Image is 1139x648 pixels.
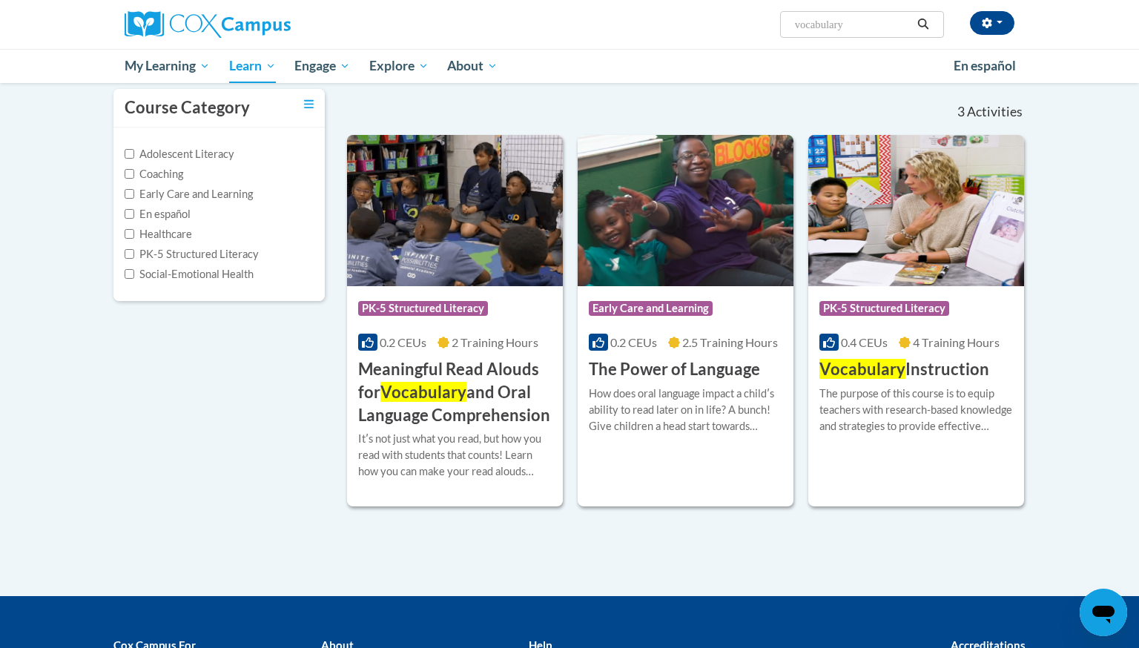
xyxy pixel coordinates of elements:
[1080,589,1127,636] iframe: Button to launch messaging window
[125,249,134,259] input: Checkbox for Options
[285,49,360,83] a: Engage
[125,11,406,38] a: Cox Campus
[358,431,552,480] div: Itʹs not just what you read, but how you read with students that counts! Learn how you can make y...
[125,189,134,199] input: Checkbox for Options
[793,16,912,33] input: Search Courses
[347,135,563,506] a: Course LogoPK-5 Structured Literacy0.2 CEUs2 Training Hours Meaningful Read Alouds forVocabularya...
[954,58,1016,73] span: En español
[347,135,563,286] img: Course Logo
[912,16,934,33] button: Search
[125,246,259,262] label: PK-5 Structured Literacy
[125,186,253,202] label: Early Care and Learning
[589,358,760,381] h3: The Power of Language
[957,104,965,120] span: 3
[819,301,949,316] span: PK-5 Structured Literacy
[125,169,134,179] input: Checkbox for Options
[578,135,793,286] img: Course Logo
[219,49,285,83] a: Learn
[125,266,254,282] label: Social-Emotional Health
[578,135,793,506] a: Course LogoEarly Care and Learning0.2 CEUs2.5 Training Hours The Power of LanguageHow does oral l...
[229,57,276,75] span: Learn
[841,335,888,349] span: 0.4 CEUs
[125,149,134,159] input: Checkbox for Options
[808,135,1024,506] a: Course LogoPK-5 Structured Literacy0.4 CEUs4 Training Hours VocabularyInstructionThe purpose of t...
[447,57,498,75] span: About
[808,135,1024,286] img: Course Logo
[115,49,219,83] a: My Learning
[294,57,350,75] span: Engage
[125,96,250,119] h3: Course Category
[369,57,429,75] span: Explore
[304,96,314,113] a: Toggle collapse
[380,335,426,349] span: 0.2 CEUs
[967,104,1023,120] span: Activities
[360,49,438,83] a: Explore
[102,49,1037,83] div: Main menu
[819,386,1013,434] div: The purpose of this course is to equip teachers with research-based knowledge and strategies to p...
[358,301,488,316] span: PK-5 Structured Literacy
[125,229,134,239] input: Checkbox for Options
[125,11,291,38] img: Cox Campus
[125,226,192,242] label: Healthcare
[944,50,1026,82] a: En español
[452,335,538,349] span: 2 Training Hours
[380,382,466,402] span: Vocabulary
[819,358,989,381] h3: Instruction
[913,335,1000,349] span: 4 Training Hours
[589,301,713,316] span: Early Care and Learning
[125,206,191,222] label: En español
[125,146,234,162] label: Adolescent Literacy
[125,166,183,182] label: Coaching
[610,335,657,349] span: 0.2 CEUs
[819,359,905,379] span: Vocabulary
[358,358,552,426] h3: Meaningful Read Alouds for and Oral Language Comprehension
[682,335,778,349] span: 2.5 Training Hours
[589,386,782,434] div: How does oral language impact a childʹs ability to read later on in life? A bunch! Give children ...
[125,57,210,75] span: My Learning
[970,11,1014,35] button: Account Settings
[438,49,508,83] a: About
[125,269,134,279] input: Checkbox for Options
[125,209,134,219] input: Checkbox for Options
